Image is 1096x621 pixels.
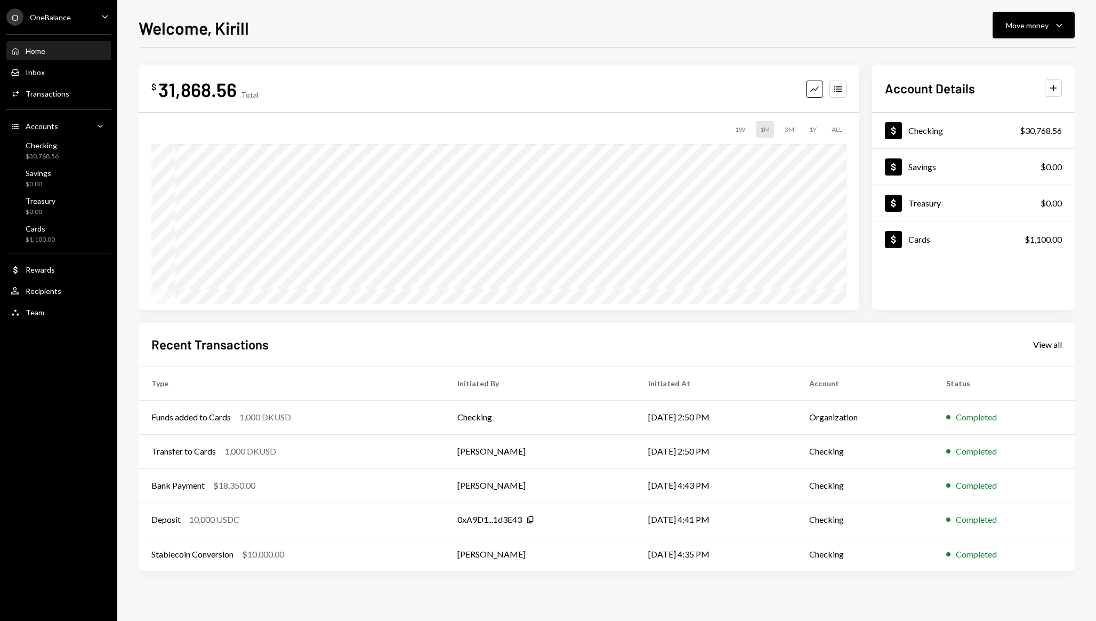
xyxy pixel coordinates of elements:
[30,13,71,22] div: OneBalance
[1033,338,1062,350] a: View all
[796,434,933,468] td: Checking
[635,468,796,503] td: [DATE] 4:43 PM
[6,281,111,300] a: Recipients
[956,513,997,526] div: Completed
[457,513,522,526] div: 0xA9D1...1d3E43
[885,79,975,97] h2: Account Details
[635,400,796,434] td: [DATE] 2:50 PM
[6,221,111,246] a: Cards$1,100.00
[908,234,930,244] div: Cards
[956,411,997,424] div: Completed
[26,122,58,131] div: Accounts
[796,537,933,571] td: Checking
[6,193,111,219] a: Treasury$0.00
[26,68,45,77] div: Inbox
[26,286,61,296] div: Recipients
[1041,197,1062,210] div: $0.00
[908,198,941,208] div: Treasury
[26,89,69,98] div: Transactions
[151,445,216,458] div: Transfer to Cards
[872,113,1075,148] a: Checking$30,768.56
[6,302,111,322] a: Team
[6,41,111,60] a: Home
[445,366,635,400] th: Initiated By
[151,479,205,492] div: Bank Payment
[26,141,59,150] div: Checking
[780,121,799,138] div: 3M
[796,468,933,503] td: Checking
[872,221,1075,257] a: Cards$1,100.00
[635,503,796,537] td: [DATE] 4:41 PM
[445,468,635,503] td: [PERSON_NAME]
[796,400,933,434] td: Organization
[6,84,111,103] a: Transactions
[731,121,750,138] div: 1W
[26,180,51,189] div: $0.00
[151,548,233,561] div: Stablecoin Conversion
[6,260,111,279] a: Rewards
[213,479,255,492] div: $18,350.00
[6,9,23,26] div: O
[151,336,269,353] h2: Recent Transactions
[139,366,445,400] th: Type
[635,537,796,571] td: [DATE] 4:35 PM
[139,17,249,38] h1: Welcome, Kirill
[26,235,55,244] div: $1,100.00
[1006,20,1049,31] div: Move money
[189,513,239,526] div: 10,000 USDC
[872,185,1075,221] a: Treasury$0.00
[796,366,933,400] th: Account
[796,503,933,537] td: Checking
[151,513,181,526] div: Deposit
[827,121,847,138] div: ALL
[445,434,635,468] td: [PERSON_NAME]
[956,548,997,561] div: Completed
[239,411,291,424] div: 1,000 DKUSD
[151,82,156,92] div: $
[805,121,821,138] div: 1Y
[1041,161,1062,173] div: $0.00
[26,208,55,217] div: $0.00
[26,224,55,233] div: Cards
[26,152,59,161] div: $30,768.56
[956,479,997,492] div: Completed
[26,169,51,178] div: Savings
[445,400,635,434] td: Checking
[151,411,231,424] div: Funds added to Cards
[26,46,45,55] div: Home
[1025,233,1062,246] div: $1,100.00
[635,366,796,400] th: Initiated At
[224,445,276,458] div: 1,000 DKUSD
[241,90,259,99] div: Total
[933,366,1075,400] th: Status
[872,149,1075,185] a: Savings$0.00
[26,265,55,274] div: Rewards
[6,116,111,136] a: Accounts
[26,196,55,205] div: Treasury
[6,165,111,191] a: Savings$0.00
[445,537,635,571] td: [PERSON_NAME]
[6,62,111,82] a: Inbox
[242,548,284,561] div: $10,000.00
[1020,124,1062,137] div: $30,768.56
[6,138,111,163] a: Checking$30,768.56
[993,12,1075,38] button: Move money
[908,125,943,136] div: Checking
[956,445,997,458] div: Completed
[1033,339,1062,350] div: View all
[908,162,936,172] div: Savings
[158,77,237,101] div: 31,868.56
[635,434,796,468] td: [DATE] 2:50 PM
[756,121,774,138] div: 1M
[26,308,44,317] div: Team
